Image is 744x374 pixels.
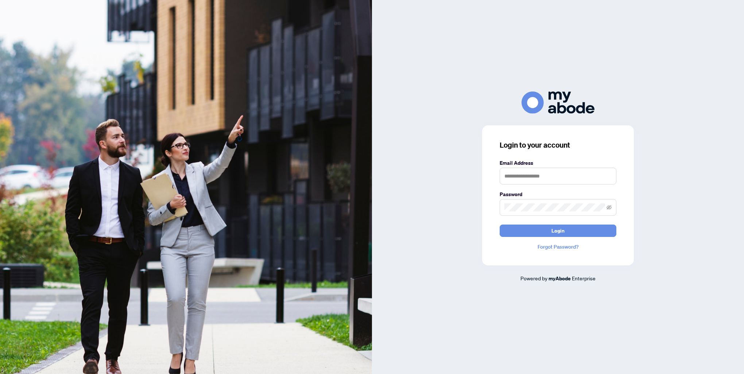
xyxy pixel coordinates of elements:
span: Powered by [520,275,547,281]
img: ma-logo [522,91,594,114]
label: Password [500,190,616,198]
a: Forgot Password? [500,243,616,251]
span: Enterprise [572,275,596,281]
span: eye-invisible [607,205,612,210]
button: Login [500,225,616,237]
a: myAbode [549,274,571,283]
label: Email Address [500,159,616,167]
span: Login [551,225,565,237]
h3: Login to your account [500,140,616,150]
